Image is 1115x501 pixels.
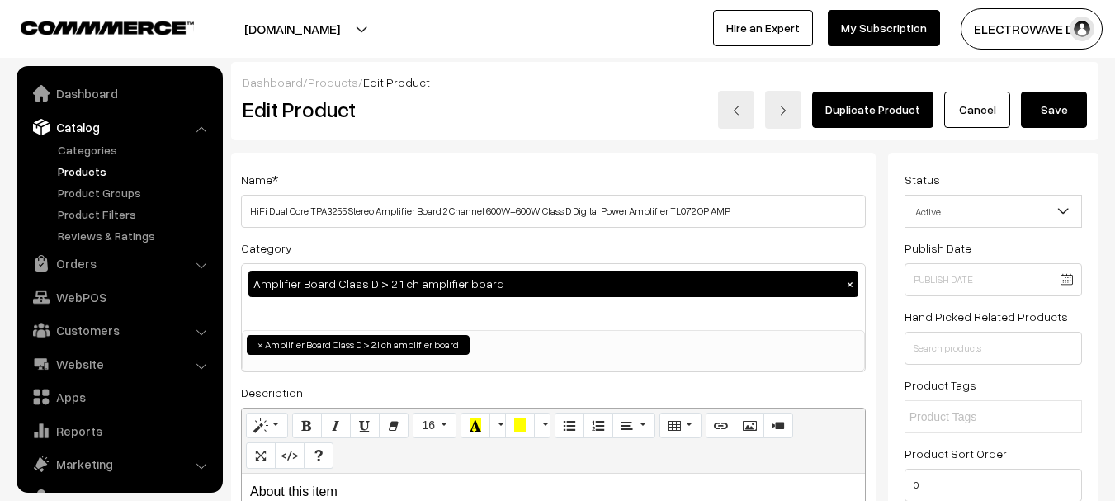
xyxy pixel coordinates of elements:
[304,442,333,469] button: Help
[363,75,430,89] span: Edit Product
[905,197,1081,226] span: Active
[379,413,409,439] button: Remove Font Style (CTRL+\)
[706,413,735,439] button: Link (CTRL+K)
[1070,17,1094,41] img: user
[54,206,217,223] a: Product Filters
[21,248,217,278] a: Orders
[308,75,358,89] a: Products
[612,413,654,439] button: Paragraph
[905,195,1082,228] span: Active
[248,271,858,297] div: Amplifier Board Class D > 2.1 ch amplifier board
[461,413,490,439] button: Recent Color
[21,449,217,479] a: Marketing
[21,416,217,446] a: Reports
[21,21,194,34] img: COMMMERCE
[350,413,380,439] button: Underline (CTRL+U)
[21,382,217,412] a: Apps
[905,376,976,394] label: Product Tags
[583,413,613,439] button: Ordered list (CTRL+SHIFT+NUM8)
[21,112,217,142] a: Catalog
[812,92,933,128] a: Duplicate Product
[246,442,276,469] button: Full Screen
[21,315,217,345] a: Customers
[292,413,322,439] button: Bold (CTRL+B)
[241,384,303,401] label: Description
[422,418,435,432] span: 16
[187,8,398,50] button: [DOMAIN_NAME]
[909,409,1054,426] input: Product Tags
[241,171,278,188] label: Name
[778,106,788,116] img: right-arrow.png
[243,97,580,122] h2: Edit Product
[905,308,1068,325] label: Hand Picked Related Products
[413,413,456,439] button: Font Size
[555,413,584,439] button: Unordered list (CTRL+SHIFT+NUM7)
[21,17,165,36] a: COMMMERCE
[843,276,858,291] button: ×
[321,413,351,439] button: Italic (CTRL+I)
[21,78,217,108] a: Dashboard
[505,413,535,439] button: Background Color
[54,163,217,180] a: Products
[275,442,305,469] button: Code View
[905,332,1082,365] input: Search products
[1021,92,1087,128] button: Save
[54,141,217,158] a: Categories
[241,195,866,228] input: Name
[763,413,793,439] button: Video
[713,10,813,46] a: Hire an Expert
[243,73,1087,91] div: / /
[828,10,940,46] a: My Subscription
[905,171,940,188] label: Status
[731,106,741,116] img: left-arrow.png
[246,413,288,439] button: Style
[659,413,702,439] button: Table
[243,75,303,89] a: Dashboard
[21,282,217,312] a: WebPOS
[961,8,1103,50] button: ELECTROWAVE DE…
[735,413,764,439] button: Picture
[54,184,217,201] a: Product Groups
[489,413,506,439] button: More Color
[21,349,217,379] a: Website
[54,227,217,244] a: Reviews & Ratings
[905,445,1007,462] label: Product Sort Order
[905,239,971,257] label: Publish Date
[944,92,1010,128] a: Cancel
[534,413,550,439] button: More Color
[905,263,1082,296] input: Publish Date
